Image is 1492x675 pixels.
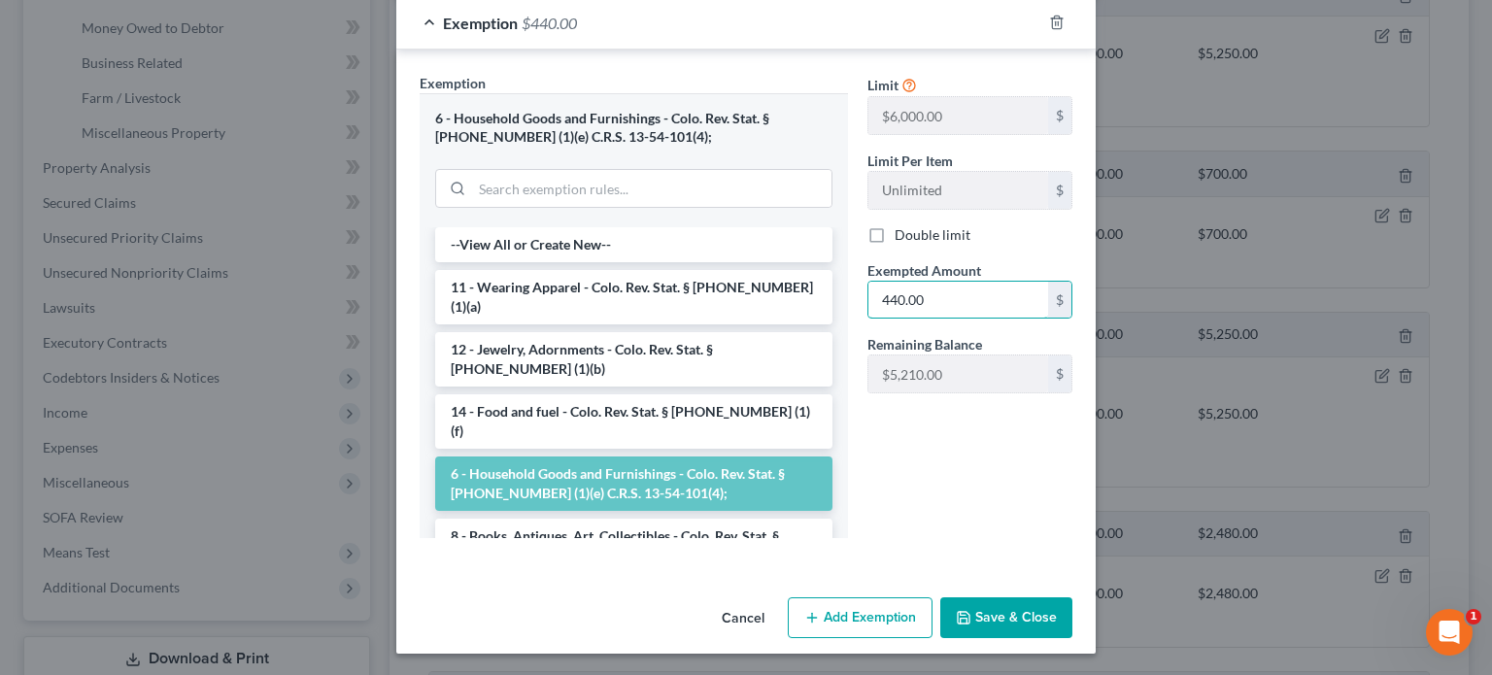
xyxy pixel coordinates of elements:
[867,151,953,171] label: Limit Per Item
[435,519,832,573] li: 8 - Books, Antiques, Art, Collectibles - Colo. Rev. Stat. § [PHONE_NUMBER] (1)(c)
[895,225,970,245] label: Double limit
[435,270,832,324] li: 11 - Wearing Apparel - Colo. Rev. Stat. § [PHONE_NUMBER] (1)(a)
[435,456,832,511] li: 6 - Household Goods and Furnishings - Colo. Rev. Stat. § [PHONE_NUMBER] (1)(e) C.R.S. 13-54-101(4);
[443,14,518,32] span: Exemption
[706,599,780,638] button: Cancel
[435,110,832,146] div: 6 - Household Goods and Furnishings - Colo. Rev. Stat. § [PHONE_NUMBER] (1)(e) C.R.S. 13-54-101(4);
[435,227,832,262] li: --View All or Create New--
[522,14,577,32] span: $440.00
[420,75,486,91] span: Exemption
[1048,355,1071,392] div: $
[1426,609,1473,656] iframe: Intercom live chat
[867,77,899,93] span: Limit
[1466,609,1481,624] span: 1
[868,282,1048,319] input: 0.00
[940,597,1072,638] button: Save & Close
[867,334,982,354] label: Remaining Balance
[435,332,832,387] li: 12 - Jewelry, Adornments - Colo. Rev. Stat. § [PHONE_NUMBER] (1)(b)
[868,355,1048,392] input: --
[435,394,832,449] li: 14 - Food and fuel - Colo. Rev. Stat. § [PHONE_NUMBER] (1)(f)
[867,262,981,279] span: Exempted Amount
[1048,97,1071,134] div: $
[788,597,932,638] button: Add Exemption
[1048,282,1071,319] div: $
[868,172,1048,209] input: --
[868,97,1048,134] input: --
[1048,172,1071,209] div: $
[472,170,831,207] input: Search exemption rules...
